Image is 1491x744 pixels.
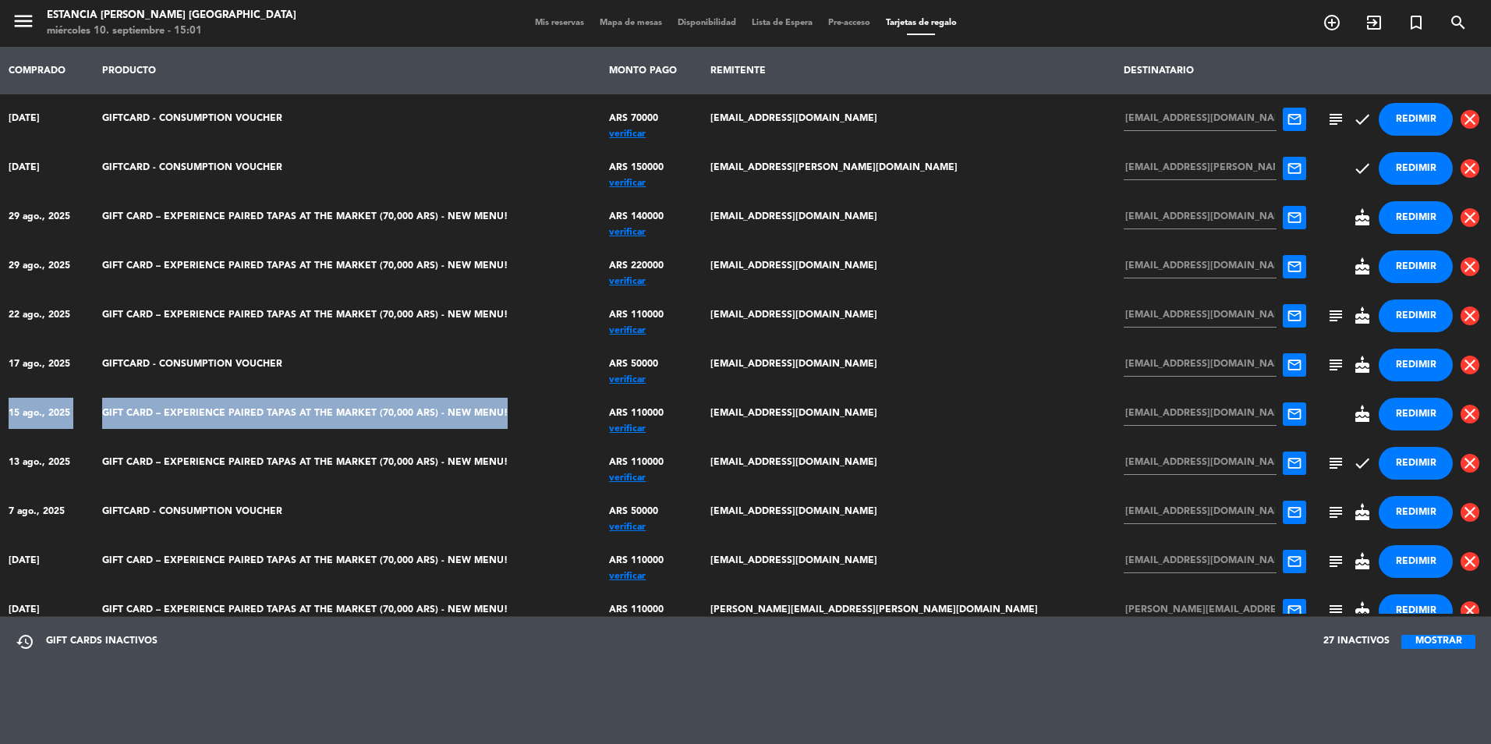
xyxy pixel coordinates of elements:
[1353,110,1372,129] span: check
[94,586,601,635] td: GIFT CARD – EXPERIENCE PAIRED TAPAS AT THE MARKET (70,000 ARS) - NEW MENU!
[94,94,601,143] td: GIFTCARD - CONSUMPTION VOUCHER
[609,299,694,331] div: ARS 110000
[1326,306,1345,325] span: subject
[609,103,694,134] div: ARS 70000
[609,250,694,282] div: ARS 220000
[1379,201,1453,234] button: REDIMIR
[1461,306,1479,325] span: close
[1326,110,1345,129] span: subject
[1353,601,1372,620] span: cake
[1353,257,1372,276] span: cake
[1379,349,1453,381] button: REDIMIR
[1461,503,1479,522] span: close
[1287,259,1302,275] span: mail_outline
[1326,503,1345,522] span: subject
[1323,634,1390,650] span: 27 INACTIVOS
[1379,398,1453,430] button: REDIMIR
[609,447,694,478] div: ARS 110000
[94,291,601,340] td: GIFT CARD – EXPERIENCE PAIRED TAPAS AT THE MARKET (70,000 ARS) - NEW MENU!
[1287,210,1302,225] span: mail_outline
[1461,110,1479,129] span: close
[94,389,601,438] td: GIFT CARD – EXPERIENCE PAIRED TAPAS AT THE MARKET (70,000 ARS) - NEW MENU!
[1287,112,1302,127] span: mail_outline
[609,496,694,527] div: ARS 50000
[703,389,1116,438] td: [EMAIL_ADDRESS][DOMAIN_NAME]
[1353,454,1372,473] span: check
[1379,545,1453,578] button: REDIMIR
[1379,447,1453,480] button: REDIMIR
[1116,47,1315,94] th: DESTINATARIO
[703,94,1116,143] td: [EMAIL_ADDRESS][DOMAIN_NAME]
[1365,13,1383,32] i: exit_to_app
[1379,152,1453,185] button: REDIMIR
[744,19,820,27] span: Lista de Espera
[1461,208,1479,227] span: close
[1379,496,1453,529] button: REDIMIR
[1287,603,1302,618] span: mail_outline
[1287,357,1302,373] span: mail_outline
[601,47,703,94] th: MONTO PAGO
[592,19,670,27] span: Mapa de mesas
[12,9,35,33] i: menu
[1287,505,1302,520] span: mail_outline
[703,193,1116,242] td: [EMAIL_ADDRESS][DOMAIN_NAME]
[1379,594,1453,627] button: REDIMIR
[1353,208,1372,227] span: cake
[1379,250,1453,283] button: REDIMIR
[94,193,601,242] td: GIFT CARD – EXPERIENCE PAIRED TAPAS AT THE MARKET (70,000 ARS) - NEW MENU!
[609,201,694,232] div: ARS 140000
[527,19,592,27] span: Mis reservas
[1287,554,1302,569] span: mail_outline
[1353,306,1372,325] span: cake
[47,23,296,39] div: miércoles 10. septiembre - 15:01
[1353,405,1372,423] span: cake
[703,47,1116,94] th: REMITENTE
[94,47,601,94] th: PRODUCTO
[1401,635,1475,649] button: MOSTRAR
[94,242,601,291] td: GIFT CARD – EXPERIENCE PAIRED TAPAS AT THE MARKET (70,000 ARS) - NEW MENU!
[878,19,965,27] span: Tarjetas de regalo
[47,8,296,23] div: Estancia [PERSON_NAME] [GEOGRAPHIC_DATA]
[1461,159,1479,178] span: close
[820,19,878,27] span: Pre-acceso
[1353,356,1372,374] span: cake
[609,349,694,380] div: ARS 50000
[1326,601,1345,620] span: subject
[1461,601,1479,620] span: close
[1287,455,1302,471] span: mail_outline
[1353,552,1372,571] span: cake
[1461,454,1479,473] span: close
[1326,454,1345,473] span: subject
[1287,406,1302,422] span: mail_outline
[12,9,35,38] button: menu
[703,340,1116,389] td: [EMAIL_ADDRESS][DOMAIN_NAME]
[1461,405,1479,423] span: close
[1353,503,1372,522] span: cake
[609,594,694,625] div: ARS 110000
[609,545,694,576] div: ARS 110000
[670,19,744,27] span: Disponibilidad
[16,632,158,651] div: GIFT CARDS INACTIVOS
[1407,13,1425,32] i: turned_in_not
[609,152,694,183] div: ARS 150000
[703,487,1116,537] td: [EMAIL_ADDRESS][DOMAIN_NAME]
[1323,13,1341,32] i: add_circle_outline
[1287,308,1302,324] span: mail_outline
[1461,552,1479,571] span: close
[1287,161,1302,176] span: mail_outline
[1326,356,1345,374] span: subject
[94,438,601,487] td: GIFT CARD – EXPERIENCE PAIRED TAPAS AT THE MARKET (70,000 ARS) - NEW MENU!
[94,537,601,586] td: GIFT CARD – EXPERIENCE PAIRED TAPAS AT THE MARKET (70,000 ARS) - NEW MENU!
[703,586,1116,635] td: [PERSON_NAME][EMAIL_ADDRESS][PERSON_NAME][DOMAIN_NAME]
[1449,13,1468,32] i: search
[16,632,34,651] span: restore
[609,398,694,429] div: ARS 110000
[703,537,1116,586] td: [EMAIL_ADDRESS][DOMAIN_NAME]
[1353,159,1372,178] span: check
[1379,299,1453,332] button: REDIMIR
[1461,257,1479,276] span: close
[1461,356,1479,374] span: close
[94,487,601,537] td: GIFTCARD - CONSUMPTION VOUCHER
[703,438,1116,487] td: [EMAIL_ADDRESS][DOMAIN_NAME]
[703,143,1116,193] td: [EMAIL_ADDRESS][PERSON_NAME][DOMAIN_NAME]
